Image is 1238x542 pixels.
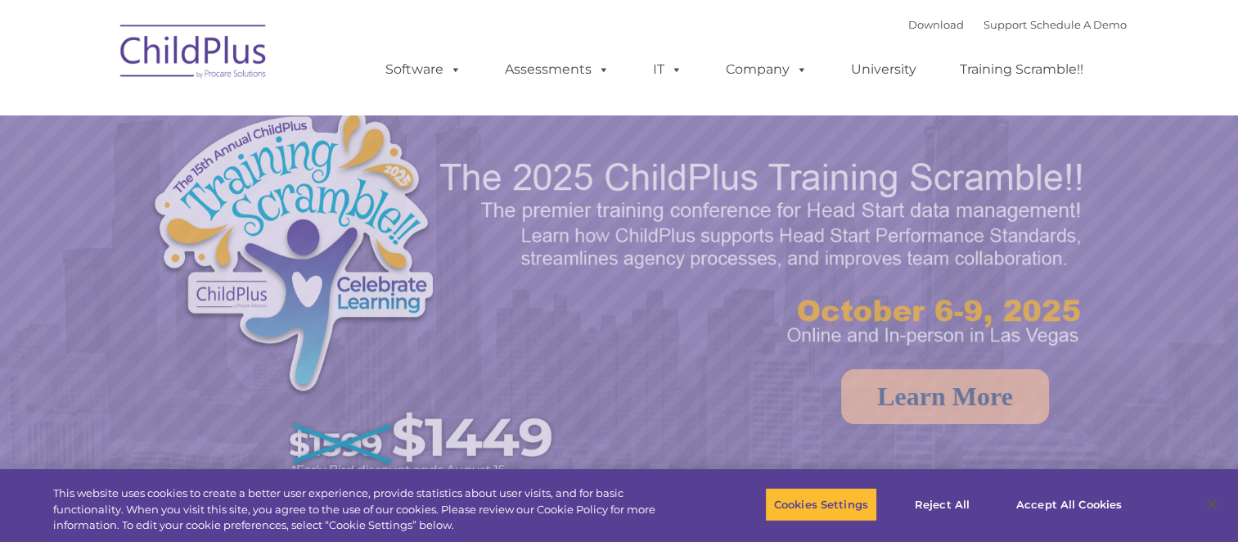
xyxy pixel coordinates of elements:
a: IT [637,53,699,86]
button: Cookies Settings [765,487,877,522]
button: Reject All [891,487,993,522]
div: This website uses cookies to create a better user experience, provide statistics about user visit... [53,486,681,534]
a: University [835,53,933,86]
span: Last name [227,108,277,120]
button: Accept All Cookies [1007,487,1131,522]
a: Software [369,53,478,86]
a: Company [709,53,824,86]
a: Assessments [488,53,626,86]
button: Close [1194,486,1230,522]
font: | [908,18,1127,31]
a: Training Scramble!! [943,53,1100,86]
img: ChildPlus by Procare Solutions [112,13,276,95]
a: Support [984,18,1027,31]
a: Download [908,18,964,31]
span: Phone number [227,175,297,187]
a: Learn More [841,369,1049,424]
a: Schedule A Demo [1030,18,1127,31]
